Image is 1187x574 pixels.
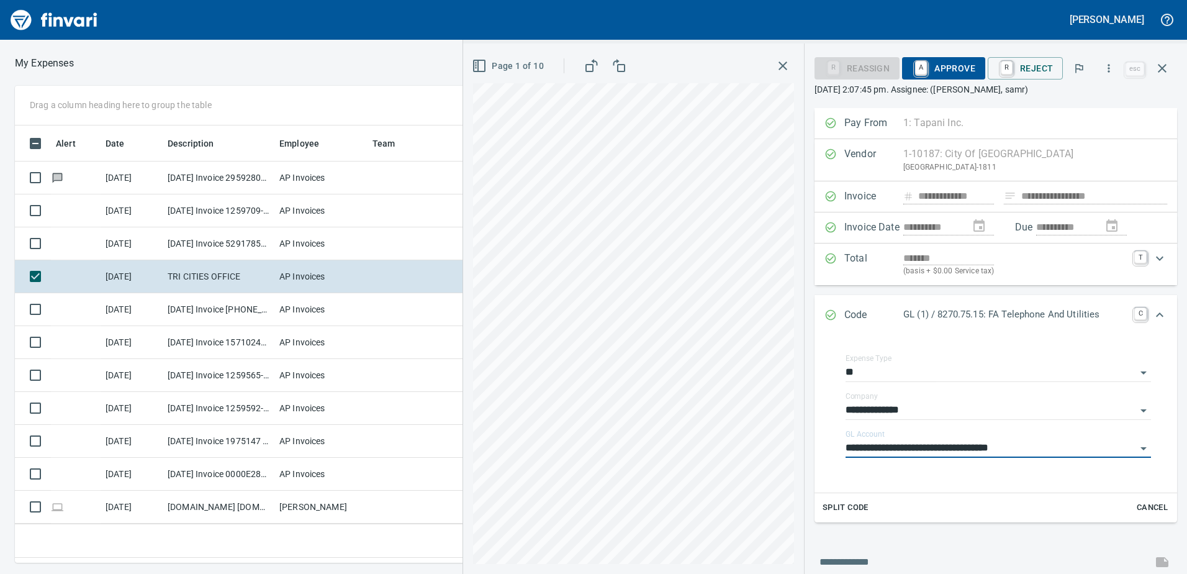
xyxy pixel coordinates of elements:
[815,83,1177,96] p: [DATE] 2:07:45 pm. Assignee: ([PERSON_NAME], samr)
[461,326,535,359] td: OPS08_AP (janettep, samr)
[56,136,92,151] span: Alert
[101,359,163,392] td: [DATE]
[101,491,163,524] td: [DATE]
[101,162,163,194] td: [DATE]
[461,458,535,491] td: OPS08_AP (janettep, samr)
[163,326,274,359] td: [DATE] Invoice 157102466 from [PERSON_NAME][GEOGRAPHIC_DATA] (1-38594)
[461,392,535,425] td: OPS08_AP (janettep, samr)
[101,293,163,326] td: [DATE]
[163,458,274,491] td: [DATE] Invoice 0000E28842415 from UPS (1-30551)
[274,194,368,227] td: AP Invoices
[163,293,274,326] td: [DATE] Invoice [PHONE_NUMBER] 1025 from [PERSON_NAME] Public Utilities (1-10204)
[274,260,368,293] td: AP Invoices
[51,173,64,181] span: Has messages
[1095,55,1122,82] button: More
[372,136,395,151] span: Team
[1135,501,1169,515] span: Cancel
[461,162,535,194] td: PM98_AP ([PERSON_NAME], [PERSON_NAME])
[274,392,368,425] td: AP Invoices
[101,425,163,458] td: [DATE]
[274,162,368,194] td: AP Invoices
[101,260,163,293] td: [DATE]
[815,295,1177,336] div: Expand
[461,194,535,227] td: OPS08_AP (janettep, samr)
[274,458,368,491] td: AP Invoices
[274,491,368,524] td: [PERSON_NAME]
[101,194,163,227] td: [DATE]
[163,260,274,293] td: TRI CITIES OFFICE
[106,136,125,151] span: Date
[844,251,903,278] p: Total
[163,194,274,227] td: [DATE] Invoice 1259709-0 from OPNW - Office Products Nationwide (1-29901)
[163,227,274,260] td: [DATE] Invoice 5291785509 from Vestis (1-10070)
[1134,251,1147,263] a: T
[846,355,891,362] label: Expense Type
[1070,13,1144,26] h5: [PERSON_NAME]
[1135,440,1152,457] button: Open
[903,265,1127,278] p: (basis + $0.00 Service tax)
[846,393,878,400] label: Company
[274,326,368,359] td: AP Invoices
[474,58,544,74] span: Page 1 of 10
[846,430,885,438] label: GL Account
[163,392,274,425] td: [DATE] Invoice 1259592-0 from OPNW - Office Products Nationwide (1-29901)
[912,58,975,79] span: Approve
[274,293,368,326] td: AP Invoices
[1001,61,1013,75] a: R
[988,57,1063,80] button: RReject
[372,136,412,151] span: Team
[902,57,985,80] button: AApprove
[56,136,76,151] span: Alert
[30,99,212,111] p: Drag a column heading here to group the table
[1126,62,1144,76] a: esc
[461,359,535,392] td: OPS08_AP (janettep, samr)
[163,359,274,392] td: [DATE] Invoice 1259565-0 from OPNW - Office Products Nationwide (1-29901)
[998,58,1053,79] span: Reject
[163,162,274,194] td: [DATE] Invoice 29592802 from [PERSON_NAME] Hvac Services Inc (1-10453)
[461,260,535,293] td: OPS08_AP (janettep, samr)
[1134,307,1147,320] a: C
[1132,498,1172,517] button: Cancel
[815,336,1177,522] div: Expand
[106,136,141,151] span: Date
[1135,364,1152,381] button: Open
[469,55,549,78] button: Page 1 of 10
[168,136,214,151] span: Description
[279,136,319,151] span: Employee
[274,425,368,458] td: AP Invoices
[15,56,74,71] nav: breadcrumb
[1122,53,1177,83] span: Close invoice
[823,501,869,515] span: Split Code
[51,503,64,511] span: Online transaction
[274,227,368,260] td: AP Invoices
[101,458,163,491] td: [DATE]
[163,491,274,524] td: [DOMAIN_NAME] [DOMAIN_NAME][URL] WA
[844,307,903,324] p: Code
[915,61,927,75] a: A
[101,326,163,359] td: [DATE]
[279,136,335,151] span: Employee
[7,5,101,35] img: Finvari
[163,425,274,458] td: [DATE] Invoice 1975147 from [PERSON_NAME] Co (1-23227)
[815,244,1177,285] div: Expand
[1067,10,1147,29] button: [PERSON_NAME]
[461,227,535,260] td: OPS08_AP (janettep, samr)
[819,498,872,517] button: Split Code
[1135,402,1152,419] button: Open
[903,307,1127,322] p: GL (1) / 8270.75.15: FA Telephone And Utilities
[274,359,368,392] td: AP Invoices
[1065,55,1093,82] button: Flag
[815,62,900,73] div: Reassign
[15,56,74,71] p: My Expenses
[461,293,535,326] td: OPS08_AP (janettep, samr)
[101,392,163,425] td: [DATE]
[168,136,230,151] span: Description
[101,227,163,260] td: [DATE]
[461,425,535,458] td: OPS08_AP (janettep, samr)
